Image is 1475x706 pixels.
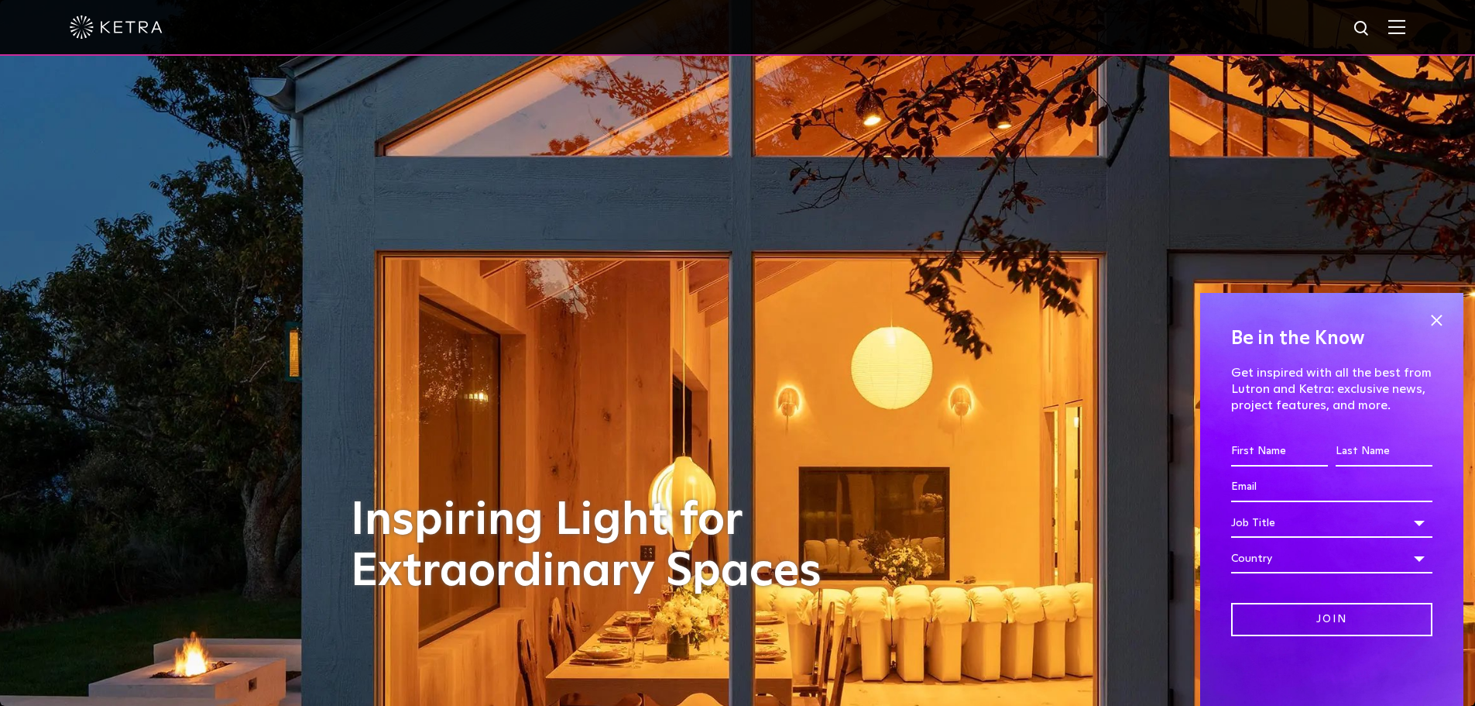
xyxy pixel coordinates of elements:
[70,15,163,39] img: ketra-logo-2019-white
[1231,508,1432,538] div: Job Title
[1388,19,1405,34] img: Hamburger%20Nav.svg
[1231,603,1432,636] input: Join
[1336,437,1432,467] input: Last Name
[1231,437,1328,467] input: First Name
[351,495,854,598] h1: Inspiring Light for Extraordinary Spaces
[1231,365,1432,413] p: Get inspired with all the best from Lutron and Ketra: exclusive news, project features, and more.
[1231,324,1432,353] h4: Be in the Know
[1231,473,1432,502] input: Email
[1353,19,1372,39] img: search icon
[1231,544,1432,573] div: Country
